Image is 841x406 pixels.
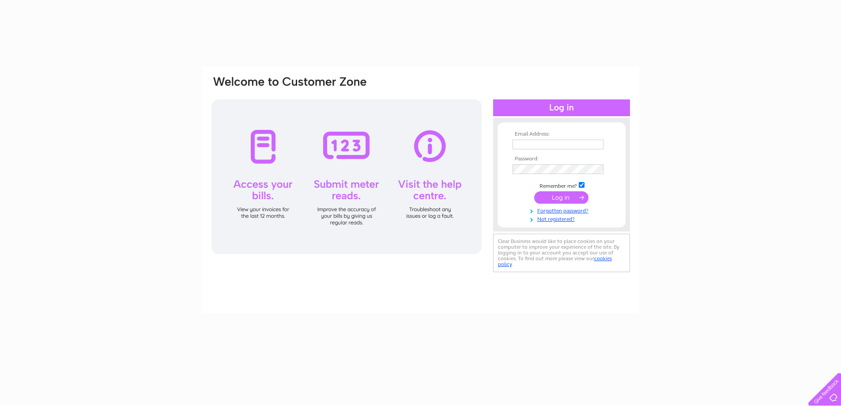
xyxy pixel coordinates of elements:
[493,234,630,272] div: Clear Business would like to place cookies on your computer to improve your experience of the sit...
[510,131,613,137] th: Email Address:
[510,156,613,162] th: Password:
[513,206,613,214] a: Forgotten password?
[510,181,613,190] td: Remember me?
[534,191,588,204] input: Submit
[513,214,613,223] a: Not registered?
[498,255,612,267] a: cookies policy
